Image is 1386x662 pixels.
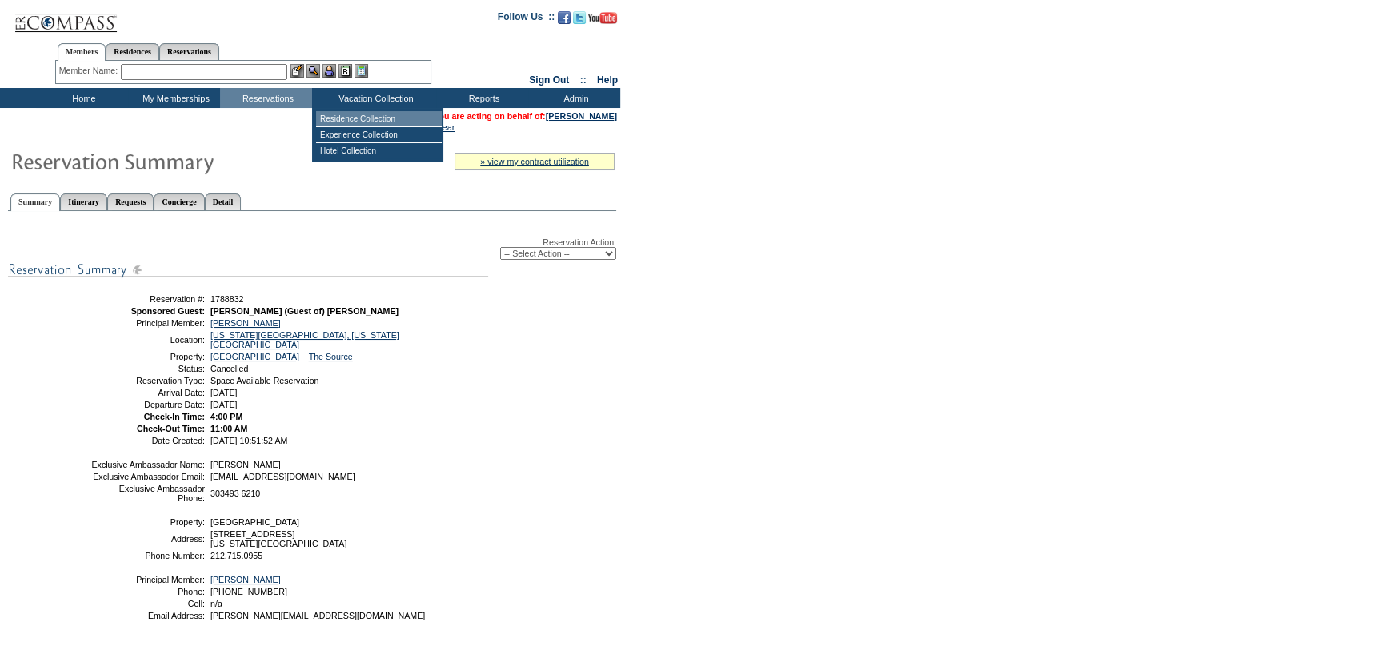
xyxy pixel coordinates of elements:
[90,472,205,481] td: Exclusive Ambassador Email:
[210,424,247,433] span: 11:00 AM
[316,143,442,158] td: Hotel Collection
[436,88,528,108] td: Reports
[60,193,107,210] a: Itinerary
[210,587,287,596] span: [PHONE_NUMBER]
[210,517,299,527] span: [GEOGRAPHIC_DATA]
[498,10,555,29] td: Follow Us ::
[309,352,353,361] a: The Source
[106,43,159,60] a: Residences
[90,599,205,608] td: Cell:
[529,74,569,86] a: Sign Out
[90,294,205,304] td: Reservation #:
[588,16,617,26] a: Subscribe to our YouTube Channel
[90,517,205,527] td: Property:
[210,611,425,620] span: [PERSON_NAME][EMAIL_ADDRESS][DOMAIN_NAME]
[355,64,368,78] img: b_calculator.gif
[210,460,281,469] span: [PERSON_NAME]
[210,364,248,373] span: Cancelled
[588,12,617,24] img: Subscribe to our YouTube Channel
[154,193,204,210] a: Concierge
[546,111,617,121] a: [PERSON_NAME]
[210,352,299,361] a: [GEOGRAPHIC_DATA]
[59,64,121,78] div: Member Name:
[210,575,281,584] a: [PERSON_NAME]
[90,529,205,548] td: Address:
[434,111,617,121] span: You are acting on behalf of:
[312,88,436,108] td: Vacation Collection
[90,551,205,560] td: Phone Number:
[573,16,586,26] a: Follow us on Twitter
[90,436,205,445] td: Date Created:
[90,484,205,503] td: Exclusive Ambassador Phone:
[210,306,399,316] span: [PERSON_NAME] (Guest of) [PERSON_NAME]
[210,472,355,481] span: [EMAIL_ADDRESS][DOMAIN_NAME]
[580,74,587,86] span: ::
[210,599,222,608] span: n/a
[90,376,205,385] td: Reservation Type:
[210,412,242,421] span: 4:00 PM
[10,193,60,211] a: Summary
[210,376,318,385] span: Space Available Reservation
[90,318,205,328] td: Principal Member:
[205,193,242,210] a: Detail
[131,306,205,316] strong: Sponsored Guest:
[144,412,205,421] strong: Check-In Time:
[434,122,455,132] a: Clear
[8,237,616,260] div: Reservation Action:
[210,330,399,349] a: [US_STATE][GEOGRAPHIC_DATA], [US_STATE][GEOGRAPHIC_DATA]
[8,260,488,280] img: subTtlResSummary.gif
[316,127,442,143] td: Experience Collection
[210,318,281,328] a: [PERSON_NAME]
[210,294,244,304] span: 1788832
[90,330,205,349] td: Location:
[90,587,205,596] td: Phone:
[159,43,219,60] a: Reservations
[210,551,262,560] span: 212.715.0955
[558,11,571,24] img: Become our fan on Facebook
[137,424,205,433] strong: Check-Out Time:
[10,145,330,177] img: Reservaton Summary
[210,400,238,409] span: [DATE]
[316,111,442,127] td: Residence Collection
[338,64,352,78] img: Reservations
[573,11,586,24] img: Follow us on Twitter
[90,364,205,373] td: Status:
[90,575,205,584] td: Principal Member:
[90,460,205,469] td: Exclusive Ambassador Name:
[306,64,320,78] img: View
[128,88,220,108] td: My Memberships
[210,529,346,548] span: [STREET_ADDRESS] [US_STATE][GEOGRAPHIC_DATA]
[58,43,106,61] a: Members
[290,64,304,78] img: b_edit.gif
[210,388,238,397] span: [DATE]
[220,88,312,108] td: Reservations
[480,157,589,166] a: » view my contract utilization
[107,193,154,210] a: Requests
[528,88,620,108] td: Admin
[322,64,336,78] img: Impersonate
[90,611,205,620] td: Email Address:
[210,489,260,498] span: 303493 6210
[90,388,205,397] td: Arrival Date:
[597,74,618,86] a: Help
[36,88,128,108] td: Home
[90,352,205,361] td: Property:
[558,16,571,26] a: Become our fan on Facebook
[210,436,287,445] span: [DATE] 10:51:52 AM
[90,400,205,409] td: Departure Date:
